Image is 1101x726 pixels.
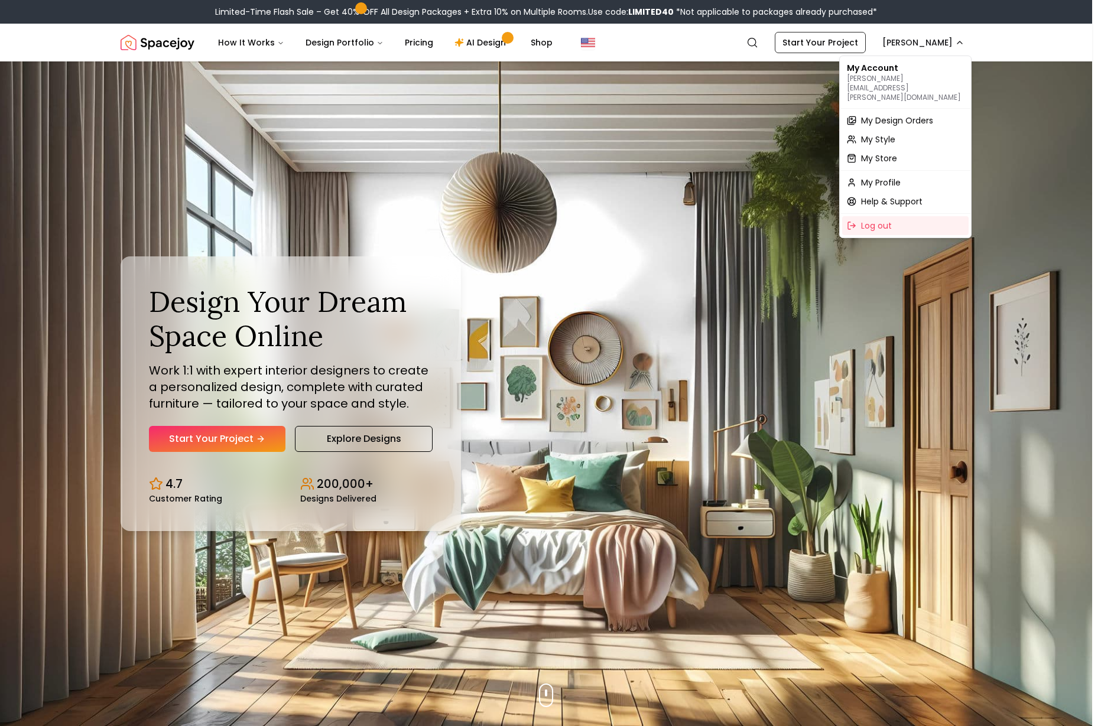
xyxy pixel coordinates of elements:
span: Help & Support [861,196,923,207]
a: My Profile [842,173,969,192]
p: [PERSON_NAME][EMAIL_ADDRESS][PERSON_NAME][DOMAIN_NAME] [847,74,964,102]
div: [PERSON_NAME] [839,56,972,238]
span: Log out [861,220,892,232]
a: My Design Orders [842,111,969,130]
a: Help & Support [842,192,969,211]
span: My Design Orders [861,115,933,126]
a: My Store [842,149,969,168]
span: My Style [861,134,895,145]
a: My Style [842,130,969,149]
span: My Store [861,152,897,164]
div: My Account [842,58,969,106]
span: My Profile [861,177,901,188]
